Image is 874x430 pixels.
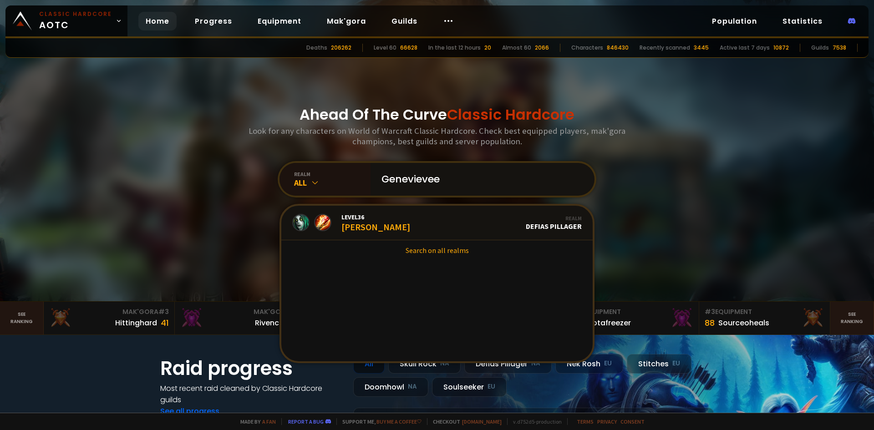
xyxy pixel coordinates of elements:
[568,302,699,334] a: #2Equipment88Notafreezer
[705,307,824,317] div: Equipment
[115,317,157,329] div: Hittinghard
[331,44,351,52] div: 206262
[300,104,574,126] h1: Ahead Of The Curve
[427,418,502,425] span: Checkout
[5,5,127,36] a: Classic HardcoreAOTC
[833,44,846,52] div: 7538
[376,163,584,196] input: Search a character...
[161,317,169,329] div: 41
[281,206,593,240] a: Level36[PERSON_NAME]RealmDefias Pillager
[531,359,540,368] small: NA
[502,44,531,52] div: Almost 60
[627,354,691,374] div: Stitches
[672,359,680,368] small: EU
[526,215,582,222] div: Realm
[577,418,594,425] a: Terms
[428,44,481,52] div: In the last 12 hours
[464,354,552,374] div: Defias Pillager
[288,418,324,425] a: Report a bug
[44,302,175,334] a: Mak'Gora#3Hittinghard41
[281,240,593,260] a: Search on all realms
[718,317,769,329] div: Sourceoheals
[353,354,385,374] div: All
[705,307,715,316] span: # 3
[830,302,874,334] a: Seeranking
[555,354,623,374] div: Nek'Rosh
[294,171,371,177] div: realm
[235,418,276,425] span: Made by
[811,44,829,52] div: Guilds
[320,12,373,30] a: Mak'gora
[250,12,309,30] a: Equipment
[775,12,830,30] a: Statistics
[526,215,582,231] div: Defias Pillager
[587,317,631,329] div: Notafreezer
[336,418,422,425] span: Support me,
[160,406,219,416] a: See all progress
[49,307,169,317] div: Mak'Gora
[440,359,449,368] small: NA
[705,12,764,30] a: Population
[384,12,425,30] a: Guilds
[374,44,396,52] div: Level 60
[306,44,327,52] div: Deaths
[262,418,276,425] a: a fan
[294,177,371,188] div: All
[607,44,629,52] div: 846430
[694,44,709,52] div: 3445
[773,44,789,52] div: 10872
[39,10,112,18] small: Classic Hardcore
[39,10,112,32] span: AOTC
[341,213,410,233] div: [PERSON_NAME]
[604,359,612,368] small: EU
[720,44,770,52] div: Active last 7 days
[597,418,617,425] a: Privacy
[488,382,495,391] small: EU
[507,418,562,425] span: v. d752d5 - production
[462,418,502,425] a: [DOMAIN_NAME]
[400,44,417,52] div: 66628
[447,104,574,125] span: Classic Hardcore
[180,307,300,317] div: Mak'Gora
[175,302,306,334] a: Mak'Gora#2Rivench100
[571,44,603,52] div: Characters
[432,377,507,397] div: Soulseeker
[160,354,342,383] h1: Raid progress
[640,44,690,52] div: Recently scanned
[408,382,417,391] small: NA
[388,354,461,374] div: Skull Rock
[484,44,491,52] div: 20
[620,418,645,425] a: Consent
[255,317,284,329] div: Rivench
[341,213,410,221] span: Level 36
[699,302,830,334] a: #3Equipment88Sourceoheals
[158,307,169,316] span: # 3
[376,418,422,425] a: Buy me a coffee
[535,44,549,52] div: 2066
[245,126,629,147] h3: Look for any characters on World of Warcraft Classic Hardcore. Check best equipped players, mak'g...
[705,317,715,329] div: 88
[353,377,428,397] div: Doomhowl
[188,12,239,30] a: Progress
[574,307,693,317] div: Equipment
[160,383,342,405] h4: Most recent raid cleaned by Classic Hardcore guilds
[138,12,177,30] a: Home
